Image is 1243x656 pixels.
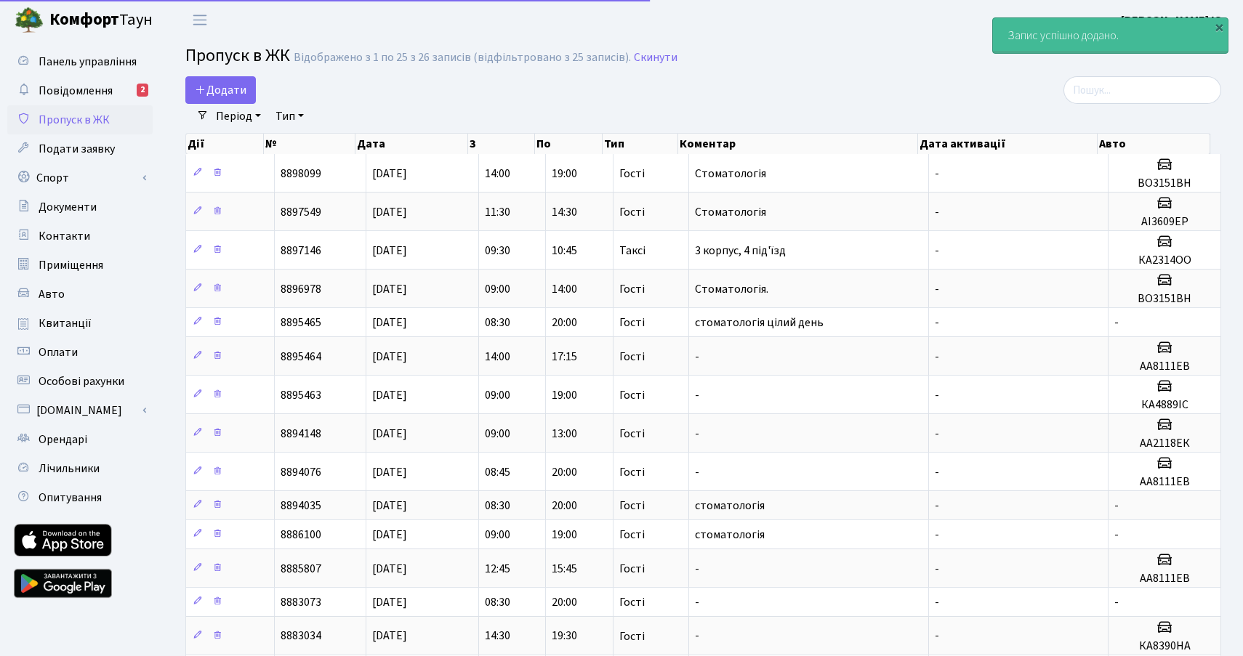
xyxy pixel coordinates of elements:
span: Гості [619,529,645,540]
h5: АА8111ЕВ [1114,572,1215,586]
th: З [468,134,535,154]
a: Панель управління [7,47,153,76]
a: Контакти [7,222,153,251]
span: [DATE] [372,426,407,442]
span: - [1114,594,1119,610]
span: Гості [619,206,645,218]
span: - [935,561,939,577]
span: - [935,498,939,514]
span: - [935,387,939,403]
span: 11:30 [485,204,510,220]
span: Стоматологія. [695,281,768,297]
span: Гості [619,317,645,328]
span: - [935,628,939,644]
span: 20:00 [552,464,577,480]
span: 14:00 [485,349,510,365]
span: 8894148 [281,426,321,442]
span: - [935,464,939,480]
span: 20:00 [552,315,577,331]
span: 12:45 [485,561,510,577]
span: [DATE] [372,561,407,577]
span: Гості [619,596,645,608]
b: Комфорт [49,8,119,31]
button: Переключити навігацію [182,8,218,32]
span: Лічильники [39,461,100,477]
span: 8883073 [281,594,321,610]
span: - [935,281,939,297]
span: [DATE] [372,166,407,182]
span: стоматологія цілий день [695,315,824,331]
span: - [935,243,939,259]
th: Коментар [678,134,918,154]
span: 8895464 [281,349,321,365]
span: - [1114,498,1119,514]
span: 8885807 [281,561,321,577]
a: Орендарі [7,425,153,454]
span: - [695,387,699,403]
span: 08:30 [485,594,510,610]
span: Гості [619,168,645,179]
span: [DATE] [372,387,407,403]
span: Таун [49,8,153,33]
span: [DATE] [372,204,407,220]
th: Дата [355,134,468,154]
span: 09:00 [485,527,510,543]
div: 2 [137,84,148,97]
h5: АА2118ЕК [1114,437,1215,450]
span: стоматологія [695,527,765,543]
th: Авто [1098,134,1210,154]
span: Опитування [39,490,102,506]
a: Лічильники [7,454,153,483]
span: Гості [619,389,645,401]
span: 8897146 [281,243,321,259]
h5: КA4889IC [1114,398,1215,412]
a: Опитування [7,483,153,512]
span: Додати [195,82,246,98]
h5: АА8111ЕВ [1114,475,1215,489]
span: Особові рахунки [39,373,124,389]
span: Гості [619,500,645,511]
span: 14:00 [552,281,577,297]
span: Оплати [39,344,78,360]
span: - [1114,315,1119,331]
span: Приміщення [39,257,103,273]
span: 8895463 [281,387,321,403]
span: Авто [39,286,65,302]
a: [PERSON_NAME] Ю. [1121,12,1226,29]
a: Особові рахунки [7,367,153,396]
a: Приміщення [7,251,153,280]
span: - [695,426,699,442]
span: Панель управління [39,54,137,70]
span: Таксі [619,245,645,256]
span: 8895465 [281,315,321,331]
h5: ВО3151ВН [1114,177,1215,190]
span: - [935,527,939,543]
span: Документи [39,199,97,215]
span: 13:00 [552,426,577,442]
th: Дії [186,134,264,154]
span: [DATE] [372,628,407,644]
span: [DATE] [372,498,407,514]
span: Пропуск в ЖК [39,112,110,128]
span: - [935,426,939,442]
span: [DATE] [372,464,407,480]
span: Квитанції [39,315,92,331]
th: По [535,134,602,154]
span: 19:00 [552,527,577,543]
span: [DATE] [372,594,407,610]
span: 14:00 [485,166,510,182]
span: 19:00 [552,387,577,403]
a: Спорт [7,163,153,193]
span: 20:00 [552,594,577,610]
span: 09:30 [485,243,510,259]
span: 3 корпус, 4 під'їзд [695,243,786,259]
a: Період [210,104,267,129]
span: 08:30 [485,315,510,331]
span: 8894076 [281,464,321,480]
a: Повідомлення2 [7,76,153,105]
a: [DOMAIN_NAME] [7,396,153,425]
span: [DATE] [372,243,407,259]
span: Контакти [39,228,90,244]
h5: АА8111ЕВ [1114,360,1215,373]
span: - [695,349,699,365]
